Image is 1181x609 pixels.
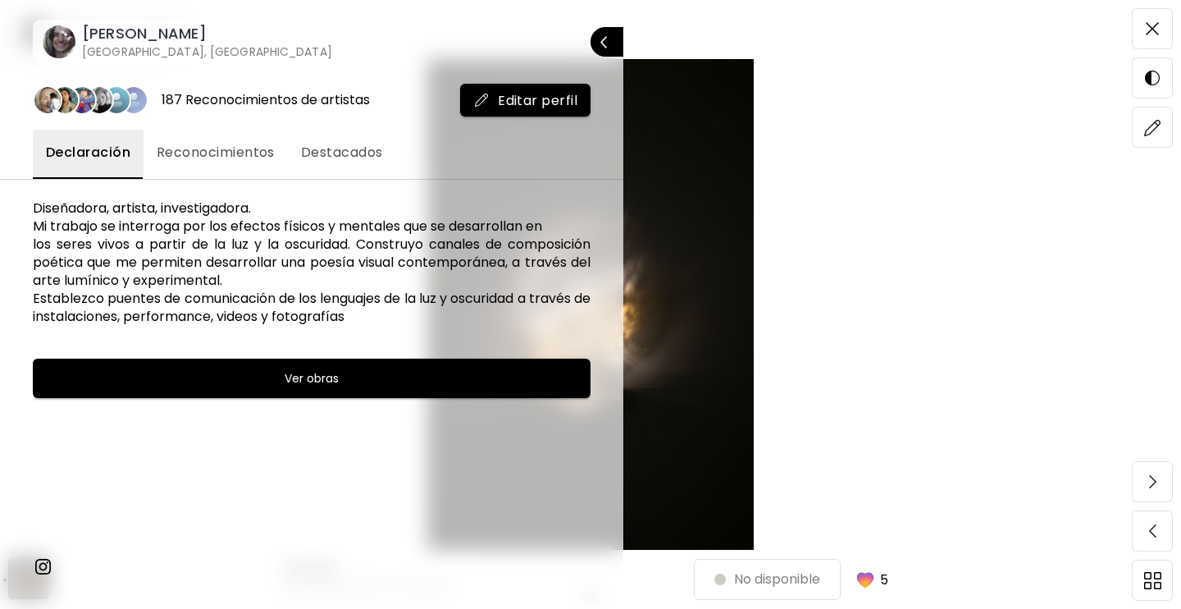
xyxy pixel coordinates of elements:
[33,556,52,576] img: instagram
[33,359,590,398] button: Ver obras
[162,91,370,109] div: 187 Reconocimientos de artistas
[301,143,383,163] span: Destacados
[82,43,332,60] h6: [GEOGRAPHIC_DATA], [GEOGRAPHIC_DATA]
[157,143,275,163] span: Reconocimientos
[473,92,490,108] img: mail
[285,369,339,388] h6: Ver obras
[33,199,590,326] h6: Diseñadora, artista, investigadora. Mi trabajo se interroga por los efectos físicos y mentales qu...
[82,24,332,43] h6: [PERSON_NAME]
[46,143,130,163] span: Declaración
[473,92,577,109] span: Editar perfil
[460,84,590,117] button: mailEditar perfil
